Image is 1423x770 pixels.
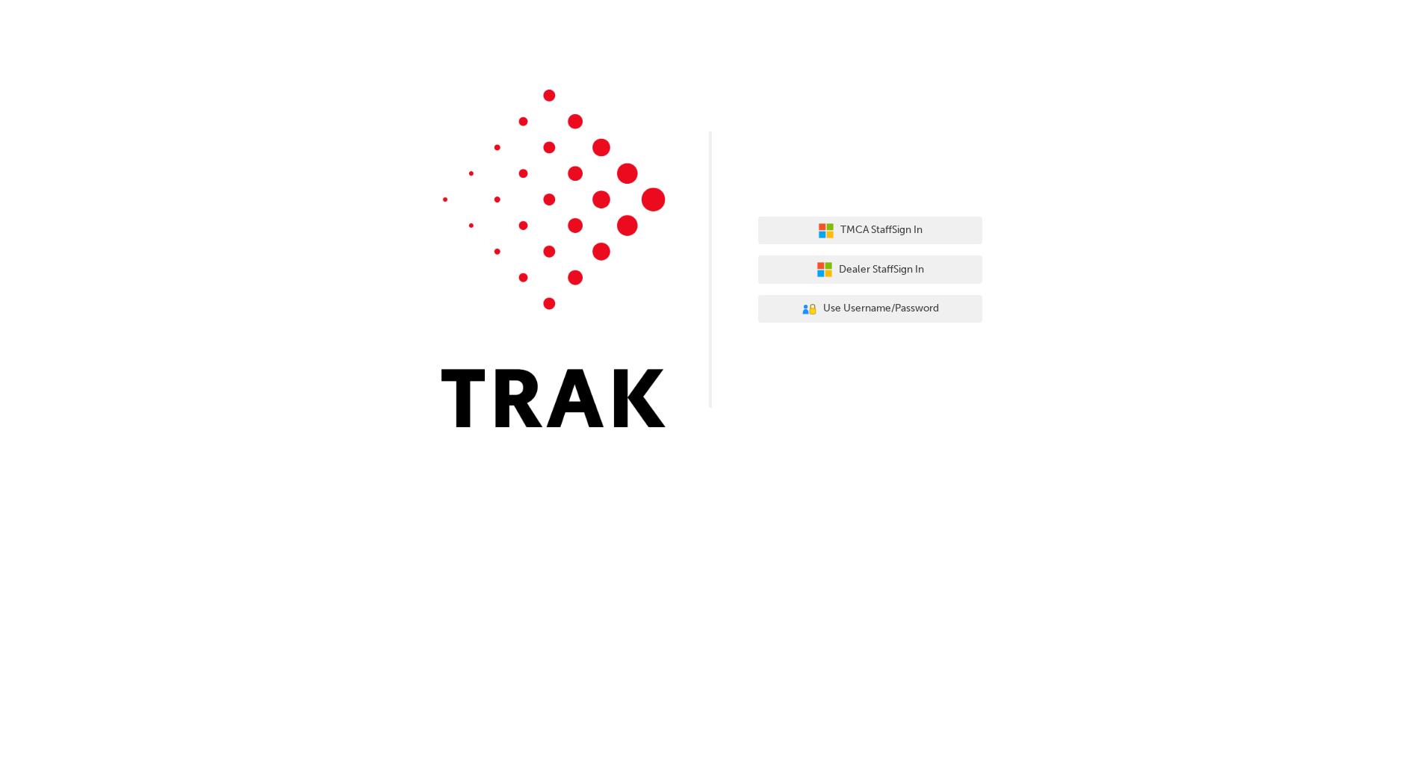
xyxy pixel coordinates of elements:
button: Dealer StaffSign In [758,255,982,284]
span: Use Username/Password [823,300,939,317]
button: TMCA StaffSign In [758,217,982,245]
span: TMCA Staff Sign In [840,222,923,239]
span: Dealer Staff Sign In [839,261,924,279]
button: Use Username/Password [758,295,982,323]
img: Trak [441,90,666,427]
